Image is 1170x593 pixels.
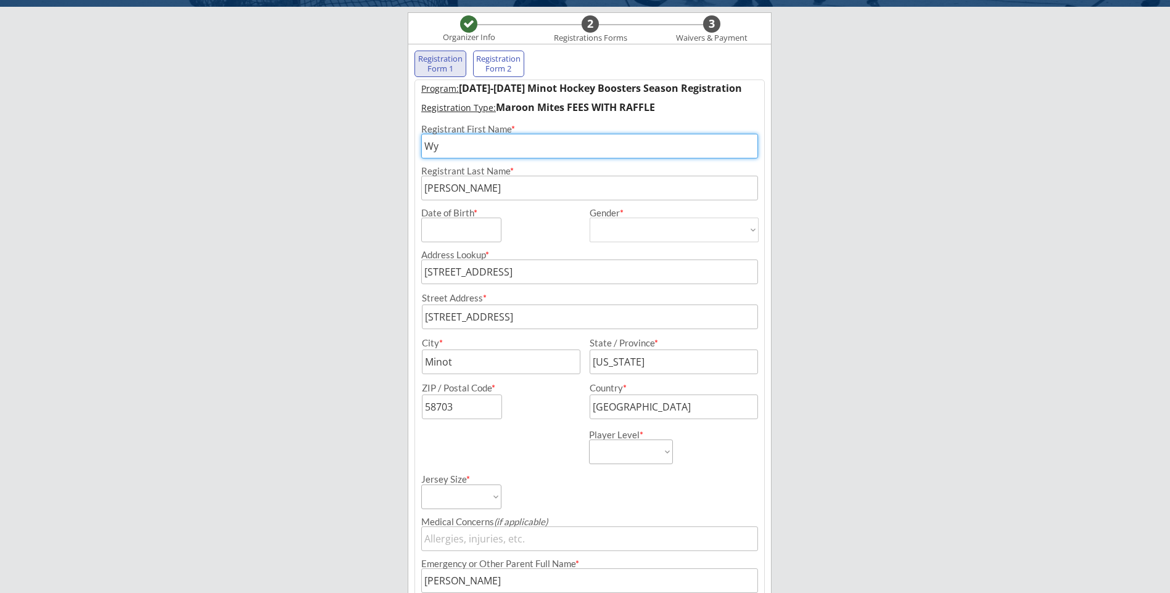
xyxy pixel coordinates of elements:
div: ZIP / Postal Code [422,383,579,393]
div: Country [590,383,743,393]
strong: [DATE]-[DATE] Minot Hockey Boosters Season Registration [459,81,742,95]
div: Registration Form 1 [418,54,463,73]
div: Medical Concerns [421,517,758,526]
div: Organizer Info [435,33,503,43]
div: Registrant First Name [421,125,758,134]
div: Registration Form 2 [476,54,522,73]
div: 3 [703,17,720,31]
div: Street Address [422,293,758,303]
input: Allergies, injuries, etc. [421,526,758,551]
div: 2 [582,17,599,31]
div: Waivers & Payment [669,33,754,43]
em: (if applicable) [494,516,548,527]
div: Registrant Last Name [421,166,758,176]
div: City [422,338,579,348]
u: Registration Type: [421,102,496,113]
div: Jersey Size [421,475,485,484]
div: Gender [590,208,759,218]
div: Player Level [589,430,673,440]
input: Street, City, Province/State [421,260,758,284]
div: Registrations Forms [548,33,633,43]
div: Date of Birth [421,208,485,218]
u: Program: [421,83,459,94]
div: State / Province [590,338,743,348]
div: Emergency or Other Parent Full Name [421,559,758,568]
div: Address Lookup [421,250,758,260]
strong: Maroon Mites FEES WITH RAFFLE [496,100,655,114]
